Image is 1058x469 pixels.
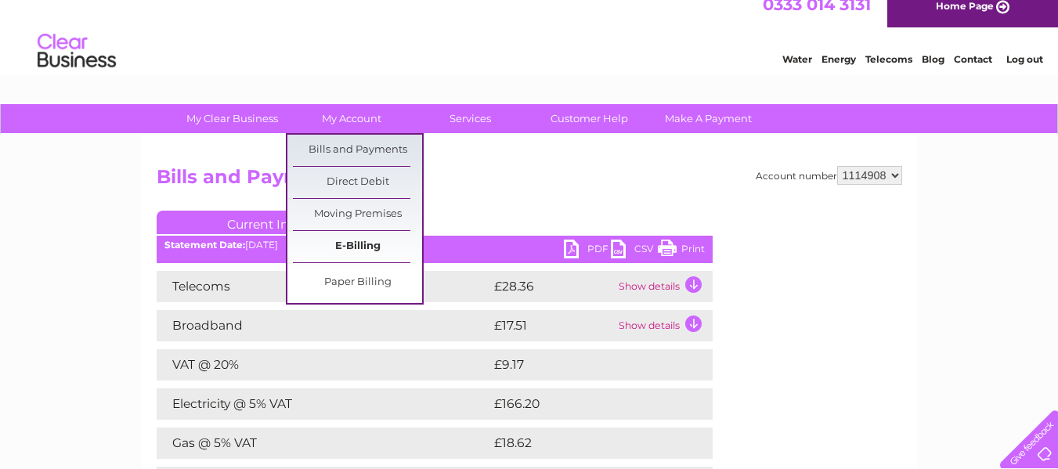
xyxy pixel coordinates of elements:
[287,104,416,133] a: My Account
[525,104,654,133] a: Customer Help
[922,67,944,78] a: Blog
[164,239,245,251] b: Statement Date:
[490,349,674,381] td: £9.17
[406,104,535,133] a: Services
[293,231,422,262] a: E-Billing
[157,388,490,420] td: Electricity @ 5% VAT
[658,240,705,262] a: Print
[865,67,912,78] a: Telecoms
[615,310,713,341] td: Show details
[293,199,422,230] a: Moving Premises
[37,41,117,88] img: logo.png
[954,67,992,78] a: Contact
[490,388,684,420] td: £166.20
[490,271,615,302] td: £28.36
[168,104,297,133] a: My Clear Business
[293,135,422,166] a: Bills and Payments
[157,428,490,459] td: Gas @ 5% VAT
[160,9,900,76] div: Clear Business is a trading name of Verastar Limited (registered in [GEOGRAPHIC_DATA] No. 3667643...
[564,240,611,262] a: PDF
[293,167,422,198] a: Direct Debit
[1006,67,1043,78] a: Log out
[756,166,902,185] div: Account number
[782,67,812,78] a: Water
[611,240,658,262] a: CSV
[157,211,392,234] a: Current Invoice
[157,349,490,381] td: VAT @ 20%
[293,267,422,298] a: Paper Billing
[157,240,713,251] div: [DATE]
[644,104,773,133] a: Make A Payment
[157,166,902,196] h2: Bills and Payments
[615,271,713,302] td: Show details
[157,271,490,302] td: Telecoms
[490,310,615,341] td: £17.51
[490,428,680,459] td: £18.62
[821,67,856,78] a: Energy
[763,8,871,27] a: 0333 014 3131
[157,310,490,341] td: Broadband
